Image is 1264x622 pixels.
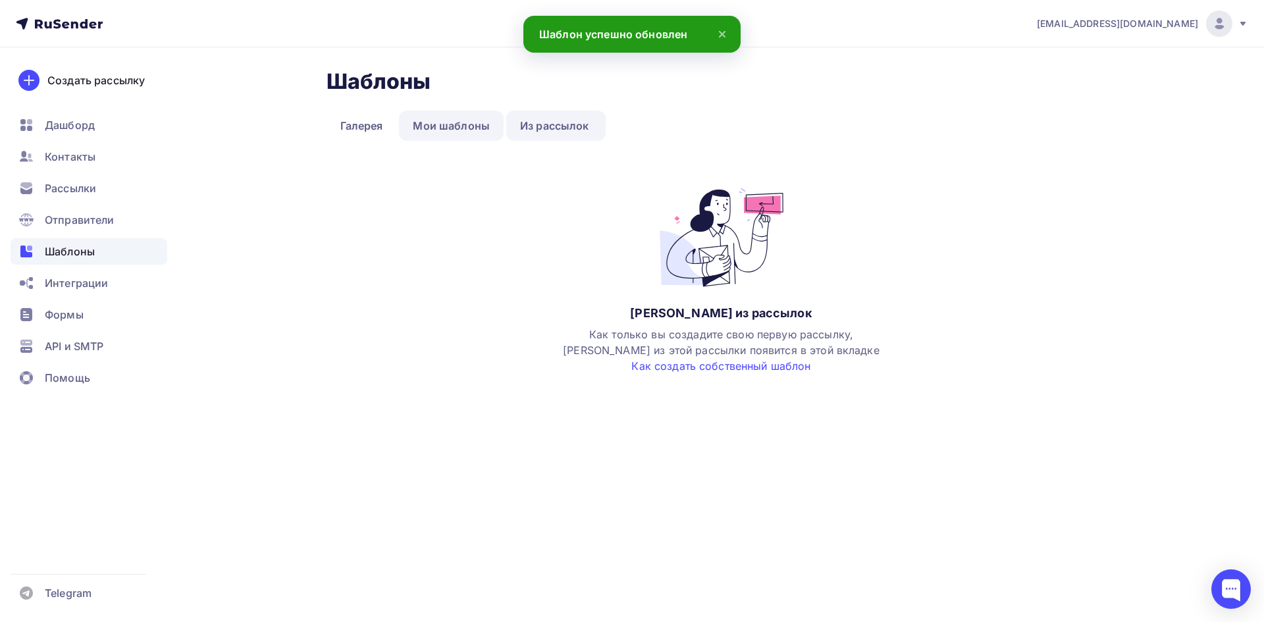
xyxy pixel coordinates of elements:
[563,328,880,373] span: Как только вы создадите свою первую рассылку, [PERSON_NAME] из этой рассылки появится в этой вкладке
[45,180,96,196] span: Рассылки
[47,72,145,88] div: Создать рассылку
[506,111,603,141] a: Из рассылок
[11,207,167,233] a: Отправители
[11,175,167,201] a: Рассылки
[11,238,167,265] a: Шаблоны
[327,68,431,95] h2: Шаблоны
[11,112,167,138] a: Дашборд
[327,111,397,141] a: Галерея
[45,244,95,259] span: Шаблоны
[630,305,812,321] div: [PERSON_NAME] из рассылок
[1037,17,1198,30] span: [EMAIL_ADDRESS][DOMAIN_NAME]
[11,301,167,328] a: Формы
[45,212,115,228] span: Отправители
[631,359,810,373] a: Как создать собственный шаблон
[45,307,84,323] span: Формы
[45,117,95,133] span: Дашборд
[45,275,108,291] span: Интеграции
[11,143,167,170] a: Контакты
[45,149,95,165] span: Контакты
[45,585,92,601] span: Telegram
[399,111,504,141] a: Мои шаблоны
[45,370,90,386] span: Помощь
[1037,11,1248,37] a: [EMAIL_ADDRESS][DOMAIN_NAME]
[45,338,103,354] span: API и SMTP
